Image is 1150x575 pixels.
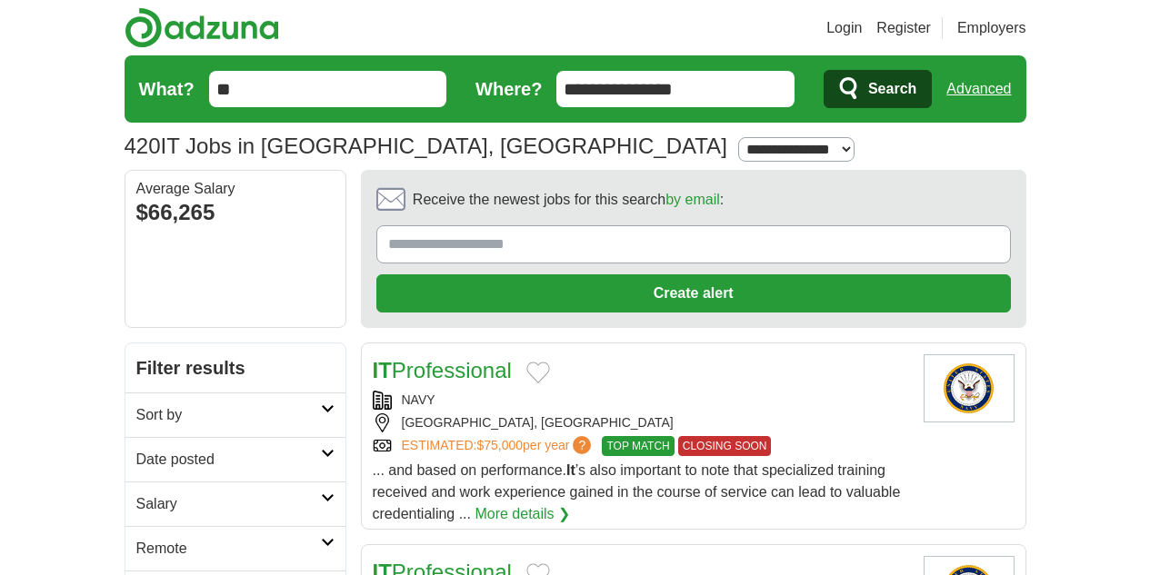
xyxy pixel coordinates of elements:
[139,75,195,103] label: What?
[136,493,321,515] h2: Salary
[957,17,1026,39] a: Employers
[876,17,931,39] a: Register
[373,413,909,432] div: [GEOGRAPHIC_DATA], [GEOGRAPHIC_DATA]
[125,526,345,570] a: Remote
[373,358,392,382] strong: IT
[566,462,575,478] strong: It
[475,75,542,103] label: Where?
[125,134,727,158] h1: IT Jobs in [GEOGRAPHIC_DATA], [GEOGRAPHIC_DATA]
[136,182,335,196] div: Average Salary
[373,462,901,521] span: ... and based on performance. ’s also important to note that specialized training received and wo...
[136,449,321,471] h2: Date posted
[946,71,1011,107] a: Advanced
[526,362,550,383] button: Add to favorite jobs
[924,354,1015,422] img: U.S. Navy logo
[125,437,345,481] a: Date posted
[602,436,674,456] span: TOP MATCH
[136,404,321,426] h2: Sort by
[376,274,1011,312] button: Create alert
[136,538,321,560] h2: Remote
[475,503,570,525] a: More details ❯
[824,70,932,108] button: Search
[868,71,916,107] span: Search
[373,358,512,382] a: ITProfessional
[476,438,523,452] span: $75,000
[678,436,772,456] span: CLOSING SOON
[125,481,345,526] a: Salary
[125,392,345,437] a: Sort by
[413,189,724,211] span: Receive the newest jobs for this search :
[125,343,345,392] h2: Filter results
[402,392,435,407] a: NAVY
[136,196,335,229] div: $66,265
[826,17,862,39] a: Login
[665,192,720,207] a: by email
[125,7,279,48] img: Adzuna logo
[402,436,595,456] a: ESTIMATED:$75,000per year?
[573,436,591,454] span: ?
[125,130,161,163] span: 420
